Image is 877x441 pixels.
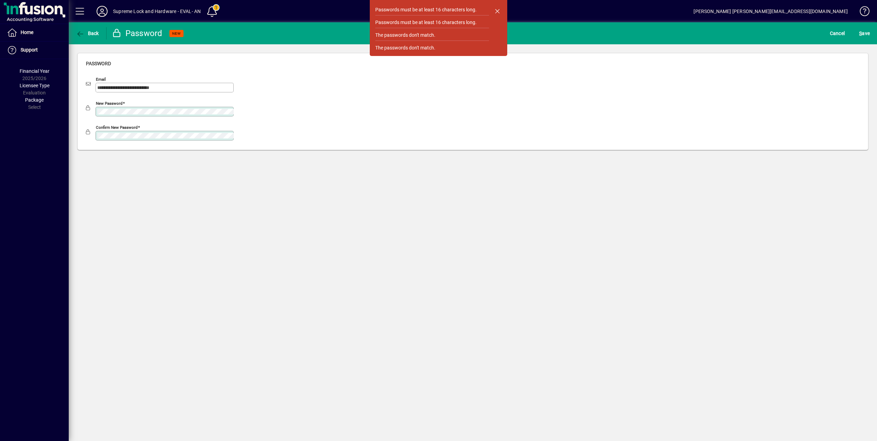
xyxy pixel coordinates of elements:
[21,47,38,53] span: Support
[857,27,872,39] button: Save
[91,5,113,18] button: Profile
[859,28,870,39] span: ave
[3,42,69,59] a: Support
[25,97,44,103] span: Package
[86,61,111,66] span: Password
[96,125,138,130] mat-label: Confirm new password
[855,1,868,24] a: Knowledge Base
[21,30,33,35] span: Home
[830,28,845,39] span: Cancel
[76,31,99,36] span: Back
[113,6,201,17] div: Supreme Lock and Hardware - EVAL- AN
[74,27,101,39] button: Back
[69,27,107,39] app-page-header-button: Back
[96,77,106,82] mat-label: Email
[172,31,181,36] span: NEW
[693,6,848,17] div: [PERSON_NAME] [PERSON_NAME][EMAIL_ADDRESS][DOMAIN_NAME]
[3,24,69,41] a: Home
[859,31,862,36] span: S
[20,83,49,88] span: Licensee Type
[112,28,163,39] div: Password
[375,32,435,39] div: The passwords don't match.
[96,101,123,106] mat-label: New password
[375,44,435,52] div: The passwords don't match.
[20,68,49,74] span: Financial Year
[375,19,477,26] div: Passwords must be at least 16 characters long.
[828,27,847,39] button: Cancel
